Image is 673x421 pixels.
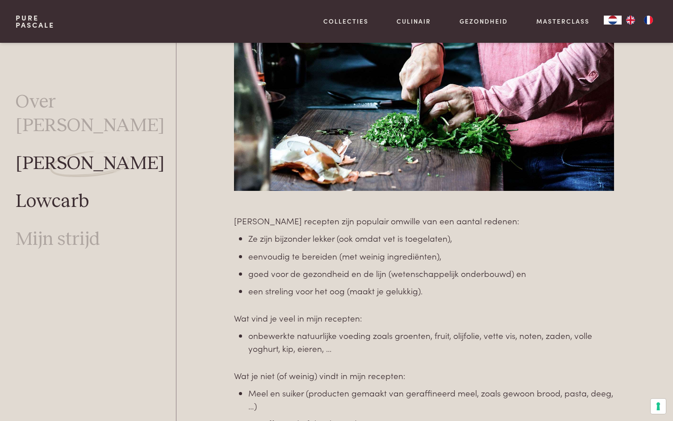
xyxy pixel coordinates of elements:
a: Culinair [397,17,431,26]
a: Masterclass [536,17,589,26]
a: Gezondheid [460,17,508,26]
button: Uw voorkeuren voor toestemming voor trackingtechnologieën [651,399,666,414]
ul: Language list [622,16,657,25]
a: Lowcarb [16,190,89,213]
a: Collecties [323,17,368,26]
li: Ze zijn bijzonder lekker (ook omdat vet is toegelaten), [248,232,614,245]
a: EN [622,16,640,25]
a: Over [PERSON_NAME] [16,90,176,137]
li: onbewerkte natuurlijke voeding zoals groenten, fruit, olijfolie, vette vis, noten, zaden, volle y... [248,329,614,355]
li: Meel en suiker (producten gemaakt van geraffineerd meel, zoals gewoon brood, pasta, deeg, …) [248,387,614,412]
li: eenvoudig te bereiden (met weinig ingrediënten), [248,250,614,263]
li: goed voor de gezondheid en de lijn (wetenschappelijk onderbouwd) en [248,267,614,280]
a: PurePascale [16,14,54,29]
p: [PERSON_NAME] recepten zijn populair omwille van een aantal redenen: [234,215,614,227]
a: FR [640,16,657,25]
aside: Language selected: Nederlands [604,16,657,25]
a: Mijn strijd [16,227,100,251]
img: https://admin.purepascale.com/wp-content/uploads/2022/07/pascalekoken.jpg [234,12,614,191]
a: NL [604,16,622,25]
li: een streling voor het oog (maakt je gelukkig). [248,285,614,297]
a: [PERSON_NAME] [16,152,164,175]
p: Wat vind je veel in mijn recepten: [234,312,614,325]
p: Wat je niet (of weinig) vindt in mijn recepten: [234,369,614,382]
div: Language [604,16,622,25]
